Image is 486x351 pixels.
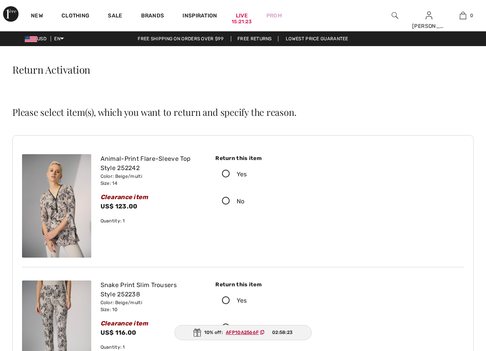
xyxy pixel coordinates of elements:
div: 15:21:23 [232,18,252,26]
div: Color: Beige/multi [101,173,202,180]
span: Inspiration [182,12,217,21]
div: Snake Print Slim Trousers Style 252238 [101,280,202,299]
span: 02:58:23 [272,329,293,336]
a: Brands [141,12,164,21]
img: Gift.svg [193,329,201,337]
div: Size: 14 [101,180,202,187]
div: Clearance item [101,193,202,202]
div: US$ 116.00 [101,328,202,337]
a: Lowest Price Guarantee [280,36,355,41]
div: Animal-Print Flare-Sleeve Top Style 252242 [101,154,202,173]
span: USD [25,36,49,41]
a: Live15:21:23 [236,12,248,20]
div: Size: 10 [101,306,202,313]
span: EN [54,36,64,41]
img: US Dollar [25,36,37,42]
div: US$ 123.00 [101,202,202,211]
label: Yes [215,162,330,186]
img: joseph-ribkoff-tops-beige-multi_252242_1_8222_search.jpg [22,154,91,258]
a: 0 [446,11,479,20]
a: Sale [108,12,122,21]
a: Clothing [61,12,89,21]
h1: Return Activation [12,65,474,75]
img: My Bag [460,11,466,20]
img: 1ère Avenue [3,6,19,22]
h2: Please select item(s), which you want to return and specify the reason. [12,107,474,117]
div: Color: Beige/multi [101,299,202,306]
img: search the website [392,11,398,20]
ins: AFP10A2566F [226,330,259,335]
div: Return this item [215,280,330,289]
a: New [31,12,43,21]
div: 10% off: [174,325,312,340]
label: No [215,189,330,213]
label: No [215,316,330,340]
a: Free Returns [231,36,278,41]
div: Quantity: 1 [101,344,202,351]
div: Return this item [215,154,330,162]
a: Sign In [426,12,432,19]
div: Quantity: 1 [101,217,202,224]
div: [PERSON_NAME] [412,22,445,30]
a: Free shipping on orders over $99 [131,36,230,41]
img: My Info [426,11,432,20]
a: Prom [266,12,282,20]
span: 0 [470,12,473,19]
div: Clearance item [101,319,202,328]
label: Yes [215,289,330,313]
